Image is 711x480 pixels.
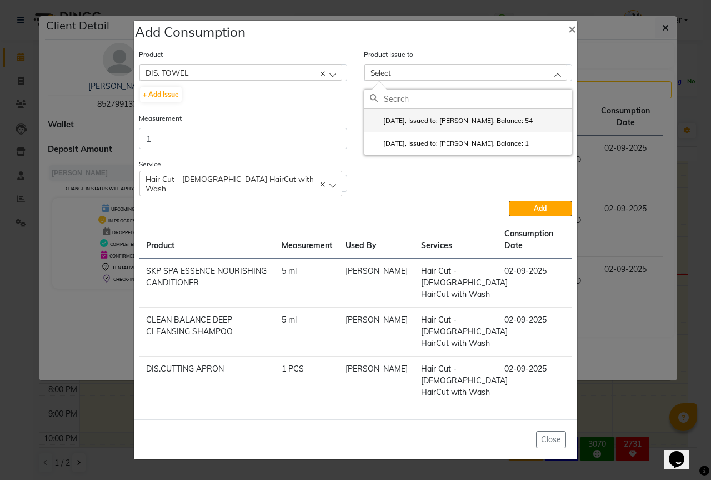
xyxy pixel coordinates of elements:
td: 5 ml [275,308,339,357]
td: [PERSON_NAME] [339,357,414,405]
td: 02-09-2025 [498,259,572,308]
td: [PERSON_NAME] [339,259,414,308]
th: Services [414,221,498,259]
label: Product Issue to [364,50,413,60]
button: Close [536,431,566,448]
th: Consumption Date [498,221,572,259]
td: 02-09-2025 [498,308,572,357]
td: Hair Cut - [DEMOGRAPHIC_DATA] HairCut with Wash [414,259,498,308]
td: SKP SPA ESSENCE NOURISHING CANDITIONER [139,259,275,308]
button: Add [509,201,572,216]
h4: Add Consumption [135,22,246,42]
td: Hair Cut - [DEMOGRAPHIC_DATA] HairCut with Wash [414,308,498,357]
label: Measurement [139,113,182,123]
td: DIS.CUTTING APRON [139,357,275,405]
span: Add [534,204,547,212]
label: [DATE], Issued to: [PERSON_NAME], Balance: 1 [370,138,529,149]
td: 02-09-2025 [498,357,572,405]
label: Product [139,50,163,60]
td: 1 PCS [275,357,339,405]
span: Select [370,68,391,77]
button: + Add Issue [140,87,182,102]
label: Service [139,159,161,169]
th: Product [139,221,275,259]
span: DIS. TOWEL [146,68,188,77]
td: 5 ml [275,259,339,308]
td: [PERSON_NAME] [339,308,414,357]
iframe: chat widget [664,436,700,469]
th: Measurement [275,221,339,259]
td: Hair Cut - [DEMOGRAPHIC_DATA] HairCut with Wash [414,357,498,405]
td: CLEAN BALANCE DEEP CLEANSING SHAMPOO [139,308,275,357]
label: [DATE], Issued to: [PERSON_NAME], Balance: 54 [370,116,533,126]
span: Hair Cut - [DEMOGRAPHIC_DATA] HairCut with Wash [146,174,314,193]
button: Close [559,13,585,44]
span: × [568,20,576,37]
th: Used By [339,221,414,259]
input: Search [384,90,572,108]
